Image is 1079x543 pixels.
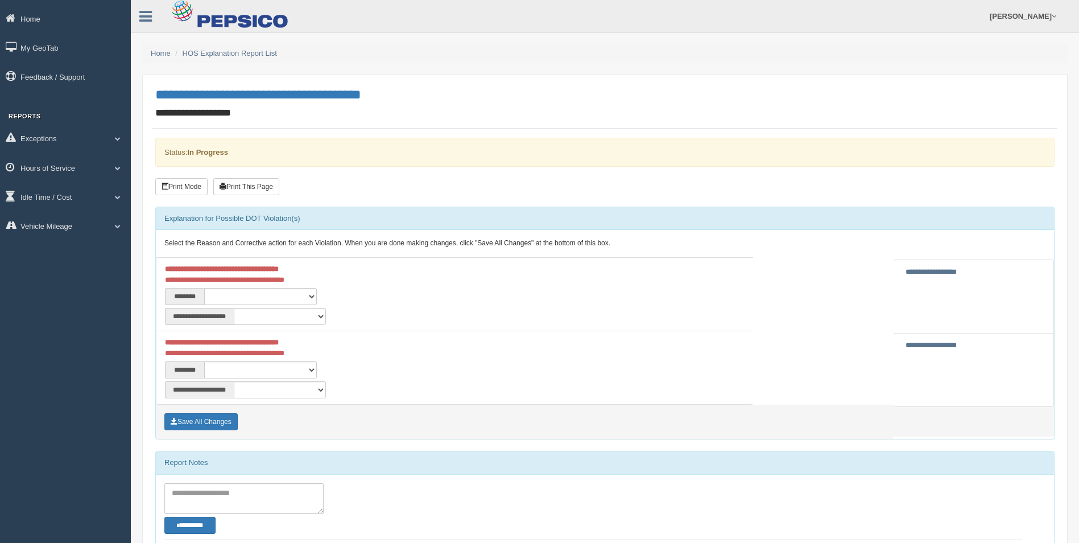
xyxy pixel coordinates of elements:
button: Save [164,413,238,430]
button: Print Mode [155,178,208,195]
button: Print This Page [213,178,279,195]
button: Change Filter Options [164,517,216,534]
div: Select the Reason and Corrective action for each Violation. When you are done making changes, cli... [156,230,1054,257]
div: Report Notes [156,451,1054,474]
a: Home [151,49,171,57]
div: Explanation for Possible DOT Violation(s) [156,207,1054,230]
a: HOS Explanation Report List [183,49,277,57]
div: Status: [155,138,1055,167]
strong: In Progress [187,148,228,157]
